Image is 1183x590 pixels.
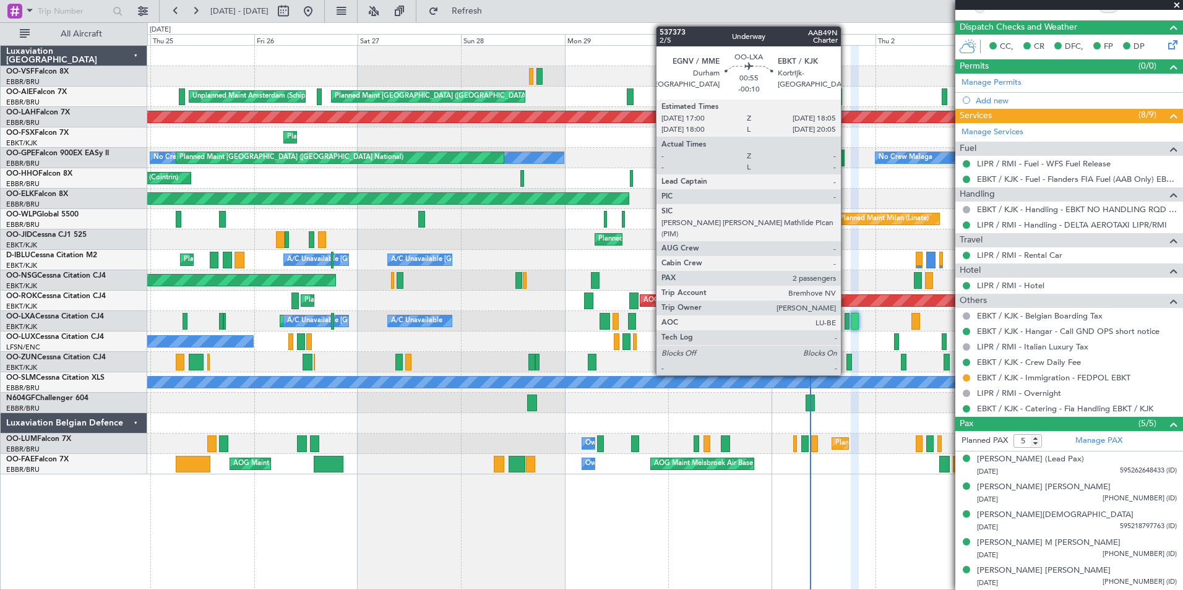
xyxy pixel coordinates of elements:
[977,403,1153,414] a: EBKT / KJK - Catering - Fia Handling EBKT / KJK
[977,481,1111,494] div: [PERSON_NAME] [PERSON_NAME]
[441,7,493,15] span: Refresh
[977,357,1081,367] a: EBKT / KJK - Crew Daily Fee
[6,395,88,402] a: N604GFChallenger 604
[184,250,322,269] div: Planned Maint Nice ([GEOGRAPHIC_DATA])
[6,150,35,157] span: OO-GPE
[287,128,431,147] div: Planned Maint Kortrijk-[GEOGRAPHIC_DATA]
[977,158,1111,169] a: LIPR / RMI - Fuel - WFS Fuel Release
[977,388,1061,398] a: LIPR / RMI - Overnight
[977,537,1121,549] div: [PERSON_NAME] M [PERSON_NAME]
[6,445,40,454] a: EBBR/BRU
[977,523,998,532] span: [DATE]
[977,326,1159,336] a: EBKT / KJK - Hangar - Call GND OPS short notice
[977,341,1088,352] a: LIPR / RMI - Italian Luxury Tax
[1138,59,1156,72] span: (0/0)
[585,434,669,453] div: Owner Melsbroek Air Base
[6,98,40,107] a: EBBR/BRU
[6,159,40,168] a: EBBR/BRU
[1075,435,1122,447] a: Manage PAX
[6,261,37,270] a: EBKT/KJK
[960,263,981,278] span: Hotel
[304,291,449,310] div: Planned Maint Kortrijk-[GEOGRAPHIC_DATA]
[1134,41,1145,53] span: DP
[6,231,32,239] span: OO-JID
[32,30,131,38] span: All Aircraft
[960,294,987,308] span: Others
[960,233,983,247] span: Travel
[6,395,35,402] span: N604GF
[6,302,37,311] a: EBKT/KJK
[961,126,1023,139] a: Manage Services
[960,109,992,123] span: Services
[6,241,37,250] a: EBKT/KJK
[6,150,109,157] a: OO-GPEFalcon 900EX EASy II
[150,34,254,45] div: Thu 25
[1103,577,1177,588] span: [PHONE_NUMBER] (ID)
[6,170,72,177] a: OO-HHOFalcon 8X
[6,220,40,229] a: EBBR/BRU
[179,148,403,167] div: Planned Maint [GEOGRAPHIC_DATA] ([GEOGRAPHIC_DATA] National)
[6,435,71,443] a: OO-LUMFalcon 7X
[977,550,998,560] span: [DATE]
[233,455,383,473] div: AOG Maint [US_STATE] ([GEOGRAPHIC_DATA])
[6,179,40,189] a: EBBR/BRU
[6,281,37,291] a: EBKT/KJK
[977,509,1134,521] div: [PERSON_NAME][DEMOGRAPHIC_DATA]
[6,383,40,393] a: EBBR/BRU
[6,211,79,218] a: OO-WLPGlobal 5500
[977,453,1084,466] div: [PERSON_NAME] (Lead Pax)
[875,34,979,45] div: Thu 2
[210,6,269,17] span: [DATE] - [DATE]
[6,68,35,75] span: OO-VSF
[6,313,35,320] span: OO-LXA
[1120,466,1177,476] span: 595262648433 (ID)
[961,77,1022,89] a: Manage Permits
[960,59,989,74] span: Permits
[977,204,1177,215] a: EBKT / KJK - Handling - EBKT NO HANDLING RQD FOR CJ
[1120,521,1177,532] span: 595218797763 (ID)
[192,87,317,106] div: Unplanned Maint Amsterdam (Schiphol)
[598,230,742,249] div: Planned Maint Kortrijk-[GEOGRAPHIC_DATA]
[6,231,87,239] a: OO-JIDCessna CJ1 525
[423,1,497,21] button: Refresh
[6,170,38,177] span: OO-HHO
[977,495,998,504] span: [DATE]
[153,148,361,167] div: No Crew [GEOGRAPHIC_DATA] ([GEOGRAPHIC_DATA] National)
[6,435,37,443] span: OO-LUM
[6,88,33,96] span: OO-AIE
[6,129,35,137] span: OO-FSX
[6,322,37,331] a: EBKT/KJK
[6,118,40,127] a: EBBR/BRU
[960,417,973,431] span: Pax
[977,250,1062,260] a: LIPR / RMI - Rental Car
[6,333,104,341] a: OO-LUXCessna Citation CJ4
[654,455,753,473] div: AOG Maint Melsbroek Air Base
[960,142,976,156] span: Fuel
[879,148,932,167] div: No Crew Malaga
[391,312,442,330] div: A/C Unavailable
[287,312,517,330] div: A/C Unavailable [GEOGRAPHIC_DATA] ([GEOGRAPHIC_DATA] National)
[977,372,1130,383] a: EBKT / KJK - Immigration - FEDPOL EBKT
[960,187,995,202] span: Handling
[6,88,67,96] a: OO-AIEFalcon 7X
[977,174,1177,184] a: EBKT / KJK - Fuel - Flanders FIA Fuel (AAB Only) EBKT / KJK
[977,565,1111,577] div: [PERSON_NAME] [PERSON_NAME]
[977,578,998,588] span: [DATE]
[6,313,104,320] a: OO-LXACessna Citation CJ4
[6,109,70,116] a: OO-LAHFalcon 7X
[6,252,97,259] a: D-IBLUCessna Citation M2
[643,291,778,310] div: AOG Maint Kortrijk-[GEOGRAPHIC_DATA]
[773,25,794,35] div: [DATE]
[335,87,530,106] div: Planned Maint [GEOGRAPHIC_DATA] ([GEOGRAPHIC_DATA])
[960,20,1077,35] span: Dispatch Checks and Weather
[1034,41,1044,53] span: CR
[6,456,35,463] span: OO-FAE
[1138,417,1156,430] span: (5/5)
[6,272,37,280] span: OO-NSG
[772,34,875,45] div: Wed 1
[1065,41,1083,53] span: DFC,
[977,280,1044,291] a: LIPR / RMI - Hotel
[6,465,40,474] a: EBBR/BRU
[461,34,564,45] div: Sun 28
[1103,549,1177,560] span: [PHONE_NUMBER] (ID)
